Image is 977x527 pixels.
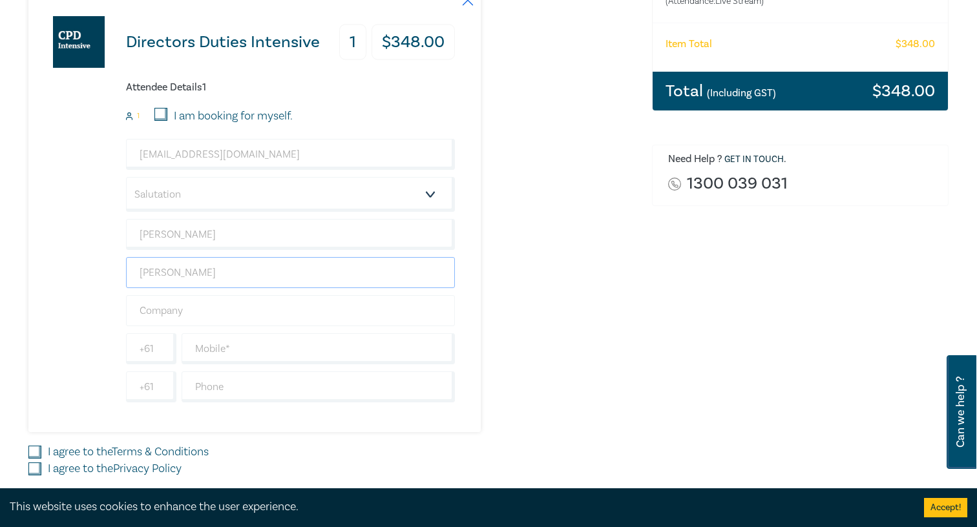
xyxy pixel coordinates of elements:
[182,371,455,402] input: Phone
[182,333,455,364] input: Mobile*
[126,34,320,51] h3: Directors Duties Intensive
[687,175,788,192] a: 1300 039 031
[896,38,935,50] h6: $ 348.00
[666,83,776,99] h3: Total
[48,460,182,477] label: I agree to the
[112,444,209,459] a: Terms & Conditions
[339,25,366,60] h3: 1
[174,108,293,125] label: I am booking for myself.
[872,83,935,99] h3: $ 348.00
[48,444,209,460] label: I agree to the
[126,257,455,288] input: Last Name*
[954,363,967,461] span: Can we help ?
[126,333,176,364] input: +61
[126,81,455,94] h6: Attendee Details 1
[724,154,784,165] a: Get in touch
[126,219,455,250] input: First Name*
[666,38,712,50] h6: Item Total
[372,25,455,60] h3: $ 348.00
[924,498,967,517] button: Accept cookies
[126,295,455,326] input: Company
[126,139,455,170] input: Attendee Email*
[126,371,176,402] input: +61
[707,87,776,99] small: (Including GST)
[668,153,938,166] h6: Need Help ? .
[10,499,905,515] div: This website uses cookies to enhance the user experience.
[113,461,182,476] a: Privacy Policy
[137,112,140,121] small: 1
[53,16,105,68] img: Directors Duties Intensive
